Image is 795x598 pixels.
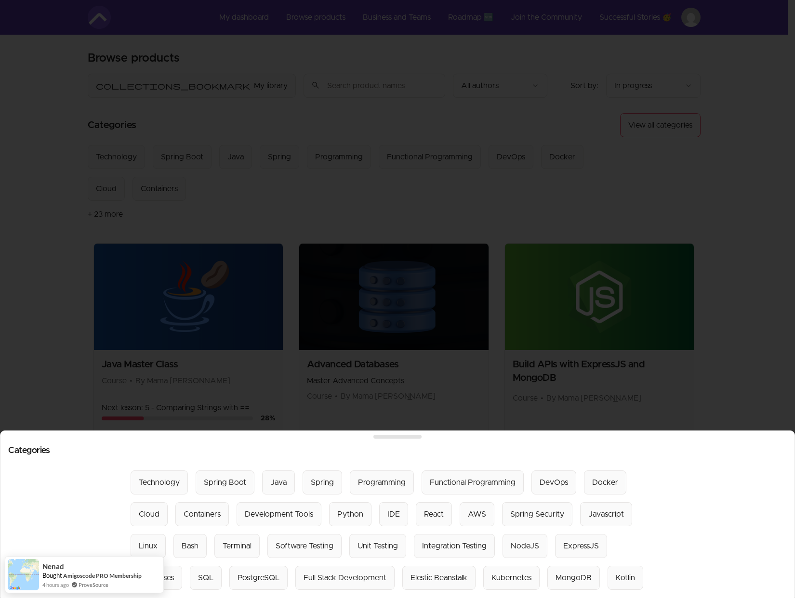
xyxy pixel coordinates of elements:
div: Unit Testing [358,540,398,552]
div: Kubernetes [491,572,531,584]
div: Spring Boot [204,477,246,488]
div: Docker [592,477,618,488]
div: Kotlin [616,572,635,584]
div: NodeJS [511,540,539,552]
div: Software Testing [276,540,333,552]
div: AWS [468,508,486,520]
div: Technology [139,477,180,488]
div: Python [337,508,363,520]
div: Cloud [139,508,159,520]
div: PostgreSQL [238,572,279,584]
div: SQL [198,572,213,584]
div: Bash [182,540,199,552]
div: Elestic Beanstalk [411,572,467,584]
div: Full Stack Development [304,572,386,584]
div: Java [270,477,287,488]
div: ExpressJS [563,540,599,552]
div: Integration Testing [422,540,487,552]
div: Linux [139,540,158,552]
div: Javascript [588,508,624,520]
div: Development Tools [245,508,313,520]
div: Containers [184,508,221,520]
div: Spring [311,477,334,488]
div: Databases [139,572,174,584]
div: Terminal [223,540,252,552]
div: MongoDB [556,572,592,584]
div: DevOps [540,477,568,488]
div: IDE [387,508,400,520]
h2: Categories [8,446,787,455]
div: React [424,508,444,520]
div: Programming [358,477,406,488]
div: Spring Security [510,508,564,520]
div: Functional Programming [430,477,516,488]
